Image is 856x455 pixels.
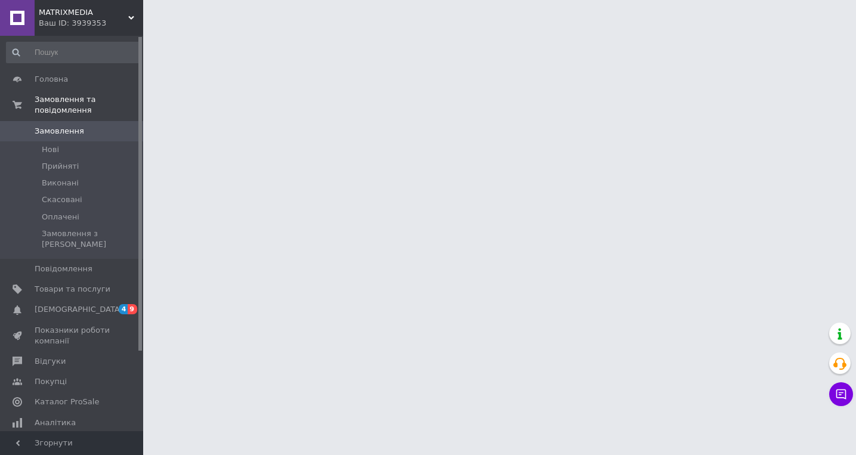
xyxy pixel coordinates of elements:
[35,74,68,85] span: Головна
[35,284,110,295] span: Товари та послуги
[35,376,67,387] span: Покупці
[42,194,82,205] span: Скасовані
[42,161,79,172] span: Прийняті
[35,417,76,428] span: Аналітика
[35,397,99,407] span: Каталог ProSale
[119,304,128,314] span: 4
[128,304,137,314] span: 9
[35,94,143,116] span: Замовлення та повідомлення
[35,126,84,137] span: Замовлення
[6,42,141,63] input: Пошук
[35,304,123,315] span: [DEMOGRAPHIC_DATA]
[35,356,66,367] span: Відгуки
[42,144,59,155] span: Нові
[829,382,853,406] button: Чат з покупцем
[39,18,143,29] div: Ваш ID: 3939353
[42,212,79,222] span: Оплачені
[42,178,79,188] span: Виконані
[39,7,128,18] span: MATRIXMEDIA
[35,325,110,346] span: Показники роботи компанії
[42,228,140,250] span: Замовлення з [PERSON_NAME]
[35,264,92,274] span: Повідомлення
